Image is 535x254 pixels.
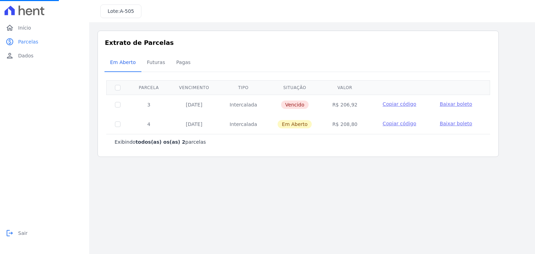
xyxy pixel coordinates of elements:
[115,138,206,145] p: Exibindo parcelas
[440,121,472,126] span: Baixar boleto
[376,120,423,127] button: Copiar código
[6,38,14,46] i: paid
[440,120,472,127] a: Baixar boleto
[322,114,367,134] td: R$ 208,80
[169,95,220,114] td: [DATE]
[6,24,14,32] i: home
[129,114,169,134] td: 4
[172,55,195,69] span: Pagas
[322,95,367,114] td: R$ 206,92
[376,101,423,108] button: Copiar código
[108,8,134,15] h3: Lote:
[18,38,38,45] span: Parcelas
[440,101,472,108] a: Baixar boleto
[219,80,267,95] th: Tipo
[219,95,267,114] td: Intercalada
[322,80,367,95] th: Valor
[143,55,169,69] span: Futuras
[6,51,14,60] i: person
[104,54,141,72] a: Em Aberto
[3,21,86,35] a: homeInício
[135,139,185,145] b: todos(as) os(as) 2
[440,101,472,107] span: Baixar boleto
[3,226,86,240] a: logoutSair
[18,52,33,59] span: Dados
[106,55,140,69] span: Em Aberto
[129,80,169,95] th: Parcela
[219,114,267,134] td: Intercalada
[3,35,86,49] a: paidParcelas
[383,101,416,107] span: Copiar código
[141,54,171,72] a: Futuras
[18,24,31,31] span: Início
[281,101,309,109] span: Vencido
[3,49,86,63] a: personDados
[169,80,220,95] th: Vencimento
[169,114,220,134] td: [DATE]
[383,121,416,126] span: Copiar código
[105,38,491,47] h3: Extrato de Parcelas
[120,8,134,14] span: A-505
[18,230,28,237] span: Sair
[6,229,14,237] i: logout
[129,95,169,114] td: 3
[171,54,196,72] a: Pagas
[278,120,312,128] span: Em Aberto
[267,80,322,95] th: Situação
